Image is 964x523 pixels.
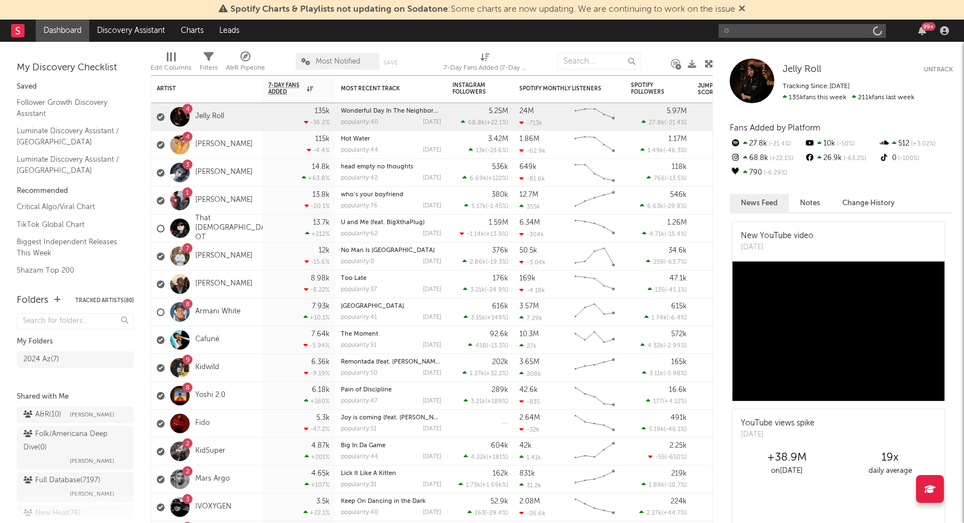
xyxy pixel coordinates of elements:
[341,398,378,404] div: popularity: 47
[519,342,537,350] div: 27k
[698,250,743,263] div: 77.8
[570,410,620,438] svg: Chart title
[17,406,134,423] a: A&R(10)[PERSON_NAME]
[698,389,743,403] div: 78.7
[305,202,330,210] div: -20.1 %
[195,140,253,149] a: [PERSON_NAME]
[17,96,123,119] a: Follower Growth Discovery Assistant
[665,204,685,210] span: -29.8 %
[460,230,508,238] div: ( )
[195,335,219,345] a: Cafuné
[452,82,491,95] div: Instagram Followers
[488,343,507,349] span: -13.3 %
[341,259,374,265] div: popularity: 0
[423,259,441,265] div: [DATE]
[70,408,114,422] span: [PERSON_NAME]
[17,236,123,259] a: Biggest Independent Releases This Week
[444,61,527,75] div: 7-Day Fans Added (7-Day Fans Added)
[462,258,508,265] div: ( )
[464,202,508,210] div: ( )
[23,408,61,422] div: A&R ( 10 )
[341,443,385,449] a: Big In Da Game
[195,502,232,512] a: IVOXYGEN
[519,287,545,294] div: -4.18k
[200,61,218,75] div: Filters
[665,148,685,154] span: -46.3 %
[311,359,330,366] div: 6.36k
[304,119,330,126] div: -36.2 %
[17,125,123,148] a: Luminate Discovery Assistant / [GEOGRAPHIC_DATA]
[570,326,620,354] svg: Chart title
[195,214,277,243] a: That [DEMOGRAPHIC_DATA] OT
[423,314,441,321] div: [DATE]
[570,270,620,298] svg: Chart title
[519,259,546,266] div: -3.04k
[17,313,134,330] input: Search for folders...
[423,147,441,153] div: [DATE]
[842,156,866,162] span: -63.2 %
[672,163,687,171] div: 118k
[519,219,540,226] div: 6.34M
[783,94,846,101] span: 135k fans this week
[646,258,687,265] div: ( )
[570,131,620,159] svg: Chart title
[519,359,539,366] div: 3.65M
[312,386,330,394] div: 6.18k
[423,287,441,293] div: [DATE]
[486,120,507,126] span: +22.1 %
[70,454,114,468] span: [PERSON_NAME]
[195,474,230,484] a: Mars Argo
[649,231,664,238] span: 4.71k
[462,370,508,377] div: ( )
[195,391,225,400] a: Yoshi 2.0
[730,124,821,132] span: Fans Added by Platform
[570,354,620,382] svg: Chart title
[341,203,378,209] div: popularity: 76
[341,108,449,114] a: Wonderful Day In The Neighborhood
[471,399,485,405] span: 3.21k
[741,242,813,253] div: [DATE]
[341,85,425,92] div: Most Recent Track
[519,275,536,282] div: 169k
[487,315,507,321] span: +149 %
[648,148,663,154] span: 1.49k
[341,370,378,376] div: popularity: 50
[211,20,247,42] a: Leads
[640,147,687,154] div: ( )
[303,314,330,321] div: +10.1 %
[304,370,330,377] div: -9.19 %
[640,342,687,349] div: ( )
[768,156,793,162] span: +22.1 %
[195,363,219,372] a: Kidwild
[730,166,804,180] div: 790
[195,196,253,205] a: [PERSON_NAME]
[17,294,49,307] div: Folders
[423,231,441,237] div: [DATE]
[647,175,687,182] div: ( )
[519,175,545,182] div: -81.6k
[70,487,114,501] span: [PERSON_NAME]
[23,353,59,366] div: 2024 Az ( 7 )
[470,259,486,265] span: 2.86k
[668,135,687,143] div: 1.17M
[195,168,253,177] a: [PERSON_NAME]
[341,119,378,125] div: popularity: 40
[918,26,926,35] button: 99+
[468,342,508,349] div: ( )
[647,204,663,210] span: 6.63k
[423,175,441,181] div: [DATE]
[305,258,330,265] div: -15.6 %
[341,136,441,142] div: Hot Water
[195,251,253,261] a: [PERSON_NAME]
[423,203,441,209] div: [DATE]
[341,192,403,198] a: who’s your boyfriend
[789,194,831,212] button: Notes
[762,170,787,176] span: -6.29 %
[730,151,804,166] div: 68.8k
[741,230,813,242] div: New YouTube video
[570,215,620,243] svg: Chart title
[783,65,821,74] span: Jelly Roll
[444,47,527,80] div: 7-Day Fans Added (7-Day Fans Added)
[157,85,240,92] div: Artist
[89,20,173,42] a: Discovery Assistant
